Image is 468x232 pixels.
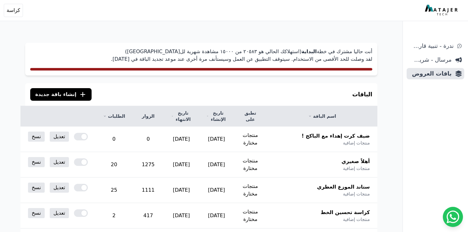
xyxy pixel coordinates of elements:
[30,88,92,101] button: إنشاء باقة جديدة
[234,178,267,203] td: منتجات مختارة
[352,90,372,99] h3: الباقات
[199,178,234,203] td: [DATE]
[164,178,199,203] td: [DATE]
[234,152,267,178] td: منتجات مختارة
[317,183,370,191] span: ستاند الموزع العطري
[133,178,164,203] td: 1111
[234,203,267,229] td: منتجات مختارة
[206,110,226,122] a: تاريخ الإنشاء
[199,127,234,152] td: [DATE]
[133,106,164,127] th: الزوار
[4,4,23,17] button: كراسة
[234,127,267,152] td: منتجات مختارة
[302,132,370,140] span: ضيف كرت إهداء مع الباكج !
[164,127,199,152] td: [DATE]
[28,132,45,142] a: نسخ
[425,5,459,16] img: MatajerTech Logo
[95,127,133,152] td: 0
[95,152,133,178] td: 20
[133,203,164,229] td: 417
[343,191,370,197] span: منتجات إضافية
[199,203,234,229] td: [DATE]
[343,216,370,223] span: منتجات إضافية
[50,132,69,142] a: تعديل
[343,140,370,146] span: منتجات إضافية
[7,7,20,14] span: كراسة
[103,113,125,119] a: الطلبات
[30,48,372,63] p: أنت حاليا مشترك في خطة (استهلاكك الحالي هو ٢۰٥٨۳ من ١٥۰۰۰ مشاهدة شهرية لل[GEOGRAPHIC_DATA]) لقد و...
[409,69,452,78] span: باقات العروض
[50,157,69,167] a: تعديل
[234,106,267,127] th: تطبق على
[35,91,76,98] span: إنشاء باقة جديدة
[274,113,370,119] a: اسم الباقة
[409,55,452,64] span: مرسال - شريط دعاية
[302,48,317,54] strong: البداية
[164,152,199,178] td: [DATE]
[95,178,133,203] td: 25
[28,208,45,218] a: نسخ
[50,183,69,193] a: تعديل
[164,203,199,229] td: [DATE]
[343,165,370,172] span: منتجات إضافية
[341,158,370,165] span: أهلاً صغيري
[409,42,454,50] span: ندرة - تنبية قارب علي النفاذ
[28,183,45,193] a: نسخ
[28,157,45,167] a: نسخ
[50,208,69,218] a: تعديل
[133,127,164,152] td: 0
[95,203,133,229] td: 2
[133,152,164,178] td: 1275
[199,152,234,178] td: [DATE]
[321,209,370,216] span: كراسة تحسين الخط
[171,110,191,122] a: تاريخ الانتهاء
